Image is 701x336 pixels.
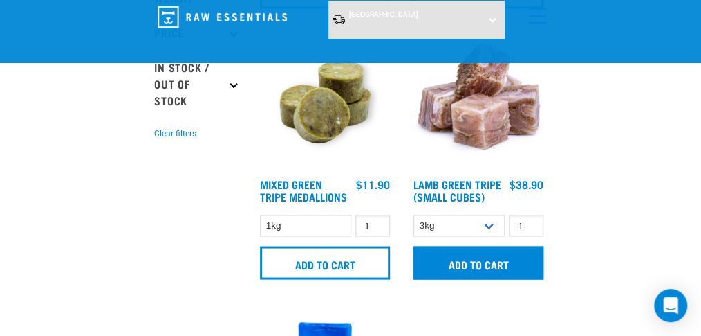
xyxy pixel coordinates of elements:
[260,246,390,279] input: Add to cart
[509,215,543,236] input: 1
[154,127,196,139] button: Clear filters
[355,215,390,236] input: 1
[158,6,287,28] img: Raw Essentials Logo
[349,10,418,18] span: [GEOGRAPHIC_DATA]
[356,177,390,190] div: $11.90
[154,49,240,117] p: In Stock / Out Of Stock
[510,177,543,190] div: $38.90
[413,180,501,199] a: Lamb Green Tripe (Small Cubes)
[413,246,543,279] input: Add to cart
[332,14,346,25] img: van-moving.png
[410,33,547,170] img: 1133 Green Tripe Lamb Small Cubes 01
[256,33,393,170] img: Mixed Green Tripe
[260,180,347,199] a: Mixed Green Tripe Medallions
[654,289,687,322] div: Open Intercom Messenger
